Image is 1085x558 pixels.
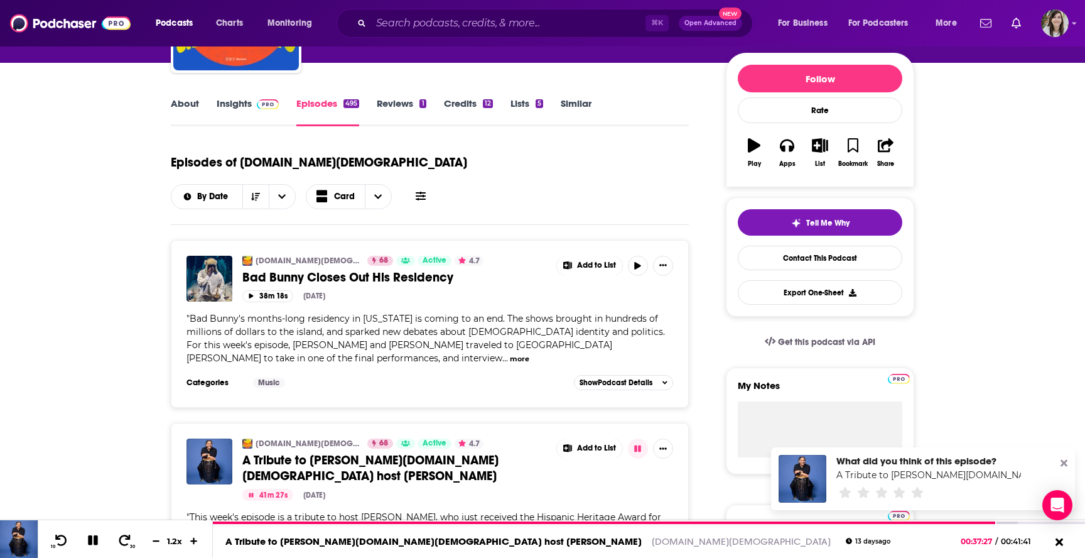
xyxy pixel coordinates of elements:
[343,99,359,108] div: 495
[1041,9,1069,37] span: Logged in as devinandrade
[269,185,295,209] button: open menu
[455,439,483,449] button: 4.7
[296,97,359,126] a: Episodes495
[738,130,770,175] button: Play
[303,491,325,500] div: [DATE]
[778,14,828,32] span: For Business
[371,13,645,33] input: Search podcasts, credits, & more...
[186,256,232,302] img: Bad Bunny Closes Out His Residency
[536,99,543,108] div: 5
[1041,9,1069,37] img: User Profile
[156,14,193,32] span: Podcasts
[267,14,312,32] span: Monitoring
[242,439,252,449] img: Alt.Latino
[242,290,293,302] button: 38m 18s
[995,537,998,546] span: /
[186,313,665,364] span: "
[256,256,359,266] a: [DOMAIN_NAME][DEMOGRAPHIC_DATA]
[779,455,826,503] img: A Tribute to Alt.Latino host Felix Contreras
[10,11,131,35] img: Podchaser - Follow, Share and Rate Podcasts
[836,455,1021,467] div: What did you think of this episode?
[171,155,467,170] h1: Episodes of [DOMAIN_NAME][DEMOGRAPHIC_DATA]
[936,14,957,32] span: More
[738,280,902,305] button: Export One-Sheet
[208,13,251,33] a: Charts
[684,20,737,26] span: Open Advanced
[1007,13,1026,34] a: Show notifications dropdown
[738,246,902,270] a: Contact This Podcast
[846,538,890,545] div: 13 days ago
[838,160,868,168] div: Bookmark
[557,439,622,459] button: Show More Button
[186,439,232,484] a: A Tribute to Alt.Latino host Felix Contreras
[242,256,252,266] img: Alt.Latino
[171,97,199,126] a: About
[927,13,973,33] button: open menu
[303,292,325,300] div: [DATE]
[147,13,209,33] button: open menu
[377,97,426,126] a: Reviews1
[510,354,529,364] button: more
[738,380,902,402] label: My Notes
[577,261,616,270] span: Add to List
[778,337,875,347] span: Get this podcast via API
[791,218,801,228] img: tell me why sparkle
[348,9,765,38] div: Search podcasts, credits, & more...
[557,256,622,276] button: Show More Button
[419,99,426,108] div: 1
[653,256,673,276] button: Show More Button
[580,378,652,387] span: Show Podcast Details
[197,192,232,201] span: By Date
[253,378,285,388] a: Music
[755,327,885,358] a: Get this podcast via API
[423,437,446,450] span: Active
[256,439,359,449] a: [DOMAIN_NAME][DEMOGRAPHIC_DATA]
[652,535,831,547] a: [DOMAIN_NAME][DEMOGRAPHIC_DATA]
[679,16,742,31] button: Open AdvancedNew
[379,254,388,267] span: 68
[574,375,673,390] button: ShowPodcast Details
[848,14,909,32] span: For Podcasters
[418,439,451,449] a: Active
[1041,9,1069,37] button: Show profile menu
[738,209,902,236] button: tell me why sparkleTell Me Why
[114,533,138,549] button: 30
[242,270,453,285] span: Bad Bunny Closes Out His Residency
[334,192,355,201] span: Card
[51,544,55,549] span: 10
[577,444,616,453] span: Add to List
[367,256,393,266] a: 68
[806,218,850,228] span: Tell Me Why
[483,99,493,108] div: 12
[257,99,279,109] img: Podchaser Pro
[242,185,269,209] button: Sort Direction
[888,374,910,384] img: Podchaser Pro
[840,13,927,33] button: open menu
[130,544,135,549] span: 30
[242,452,548,484] a: A Tribute to [PERSON_NAME][DOMAIN_NAME][DEMOGRAPHIC_DATA] host [PERSON_NAME]
[216,14,243,32] span: Charts
[444,97,493,126] a: Credits12
[242,489,293,501] button: 41m 27s
[815,160,825,168] div: List
[770,130,803,175] button: Apps
[998,537,1044,546] span: 00:41:41
[423,254,446,267] span: Active
[1042,490,1072,520] div: Open Intercom Messenger
[877,160,894,168] div: Share
[186,313,665,364] span: Bad Bunny's months-long residency in [US_STATE] is coming to an end. The shows brought in hundred...
[502,353,508,364] span: ...
[306,184,392,209] button: Choose View
[242,270,548,285] a: Bad Bunny Closes Out His Residency
[738,97,902,123] div: Rate
[165,536,186,546] div: 1.2 x
[379,437,388,450] span: 68
[171,192,242,201] button: open menu
[225,535,642,547] a: A Tribute to [PERSON_NAME][DOMAIN_NAME][DEMOGRAPHIC_DATA] host [PERSON_NAME]
[418,256,451,266] a: Active
[171,184,296,209] h2: Choose List sort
